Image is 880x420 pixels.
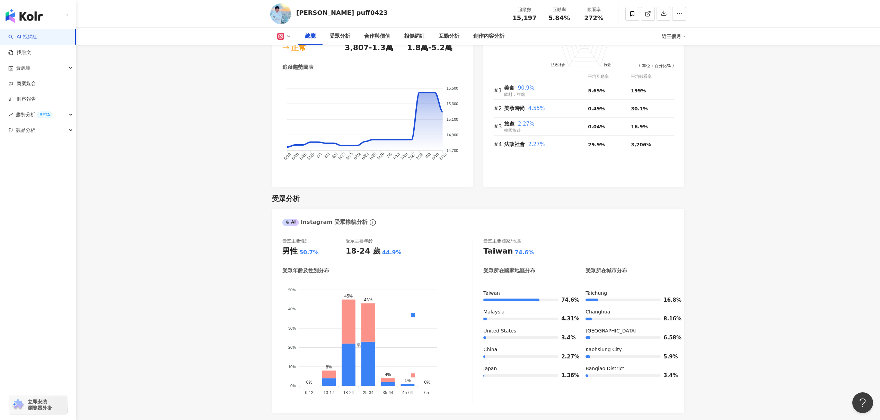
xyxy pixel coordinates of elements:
[8,34,37,40] a: searchAI 找網紅
[588,88,605,93] span: 5.65%
[386,152,393,159] tspan: 7/6
[343,390,354,395] tspan: 18-24
[282,246,298,257] div: 男性
[483,346,572,353] div: China
[511,6,538,13] div: 追蹤數
[504,141,525,147] span: 法政社會
[16,60,30,76] span: 資源庫
[631,88,646,93] span: 199%
[282,64,314,71] div: 追蹤趨勢圖表
[305,390,313,395] tspan: 0-12
[346,246,380,257] div: 18-24 歲
[447,86,458,90] tspan: 15,500
[631,124,648,129] span: 16.9%
[494,140,504,149] div: #4
[483,328,572,335] div: United States
[561,373,572,378] span: 1.36%
[6,9,43,23] img: logo
[9,395,67,414] a: chrome extension立即安裝 瀏覽器外掛
[345,151,354,161] tspan: 6/15
[282,238,309,244] div: 受眾主要性別
[473,32,504,40] div: 創作內容分析
[586,267,627,274] div: 受眾所在城市分布
[402,390,413,395] tspan: 45-64
[11,399,25,410] img: chrome extension
[447,148,458,152] tspan: 14,700
[852,392,873,413] iframe: Help Scout Beacon - Open
[588,124,605,129] span: 0.04%
[329,32,350,40] div: 受眾分析
[288,345,296,349] tspan: 20%
[588,106,605,111] span: 0.49%
[662,31,686,42] div: 近三個月
[447,117,458,121] tspan: 15,100
[561,316,572,321] span: 4.31%
[447,133,458,137] tspan: 14,900
[431,152,440,161] tspan: 8/10
[631,73,674,80] div: 平均觀看率
[288,364,296,368] tspan: 10%
[483,246,513,257] div: Taiwan
[353,151,362,161] tspan: 6/22
[369,218,377,227] span: info-circle
[364,32,390,40] div: 合作與價值
[447,101,458,106] tspan: 15,300
[504,85,514,91] span: 美食
[382,249,402,256] div: 44.9%
[483,290,572,297] div: Taiwan
[439,32,459,40] div: 互動分析
[494,86,504,95] div: #1
[631,106,648,111] span: 30.1%
[337,151,346,161] tspan: 6/13
[305,32,316,40] div: 總覽
[288,326,296,330] tspan: 30%
[323,151,331,159] tspan: 6/3
[528,141,545,147] span: 2.27%
[363,390,373,395] tspan: 25-34
[270,3,291,24] img: KOL Avatar
[291,43,306,53] div: 正常
[561,298,572,303] span: 74.6%
[37,111,53,118] div: BETA
[399,152,409,161] tspan: 7/20
[8,112,13,117] span: rise
[586,328,674,335] div: [GEOGRAPHIC_DATA]
[345,43,393,53] div: 3,807-1.3萬
[415,152,424,161] tspan: 7/28
[546,6,572,13] div: 互動率
[404,32,425,40] div: 相似網紅
[282,218,368,226] div: Instagram 受眾樣貌分析
[663,373,674,378] span: 3.4%
[494,122,504,131] div: #3
[586,290,674,297] div: Taichung
[561,354,572,359] span: 2.27%
[515,249,534,256] div: 74.6%
[376,151,386,161] tspan: 6/29
[663,316,674,321] span: 8.16%
[588,73,631,80] div: 平均互動率
[407,43,452,53] div: 1.8萬-5.2萬
[16,122,35,138] span: 競品分析
[438,152,448,161] tspan: 8/13
[494,104,504,113] div: #2
[282,267,329,274] div: 受眾年齡及性別分布
[16,107,53,122] span: 趨勢分析
[28,399,52,411] span: 立即安裝 瀏覽器外掛
[8,96,36,103] a: 洞察報告
[483,238,521,244] div: 受眾主要國家/地區
[548,15,570,21] span: 5.84%
[298,152,308,161] tspan: 5/25
[504,92,525,97] span: 飲料．甜點
[299,249,319,256] div: 50.7%
[581,6,607,13] div: 觀看率
[272,194,300,203] div: 受眾分析
[584,15,604,21] span: 272%
[663,354,674,359] span: 5.9%
[631,142,651,147] span: 3,206%
[346,238,373,244] div: 受眾主要年齡
[504,128,521,133] span: 韓國旅遊
[528,105,545,111] span: 4.55%
[392,152,401,161] tspan: 7/13
[288,307,296,311] tspan: 40%
[324,390,334,395] tspan: 13-17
